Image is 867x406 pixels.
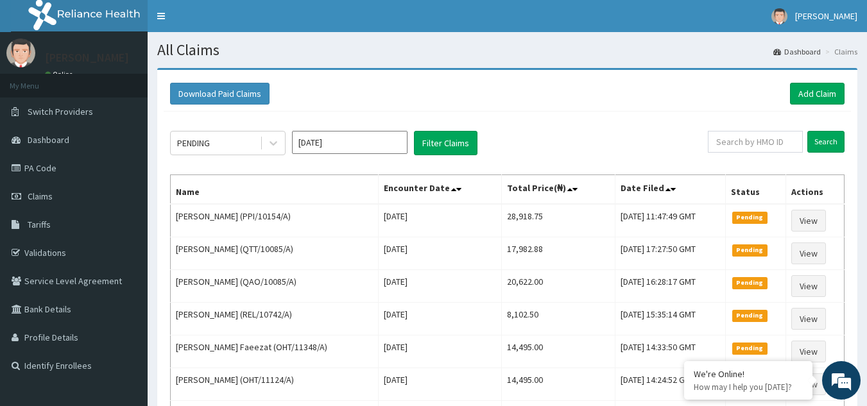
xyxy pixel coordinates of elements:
td: 17,982.88 [501,237,615,270]
img: User Image [6,38,35,67]
td: [DATE] 15:35:14 GMT [615,303,725,335]
input: Select Month and Year [292,131,408,154]
td: [PERSON_NAME] (QTT/10085/A) [171,237,379,270]
th: Date Filed [615,175,725,205]
td: [DATE] 14:33:50 GMT [615,335,725,368]
div: PENDING [177,137,210,149]
td: [DATE] [378,303,501,335]
span: Pending [732,212,768,223]
td: [DATE] [378,237,501,270]
p: How may I help you today? [694,382,803,393]
li: Claims [822,46,857,57]
td: [DATE] [378,368,501,401]
td: [DATE] [378,204,501,237]
td: [PERSON_NAME] (QAO/10085/A) [171,270,379,303]
p: [PERSON_NAME] [45,52,129,63]
a: View [791,341,826,362]
td: [DATE] [378,335,501,368]
th: Name [171,175,379,205]
button: Filter Claims [414,131,477,155]
a: View [791,308,826,330]
img: User Image [771,8,787,24]
button: Download Paid Claims [170,83,270,105]
span: Switch Providers [28,106,93,117]
td: [PERSON_NAME] (OHT/11124/A) [171,368,379,401]
h1: All Claims [157,42,857,58]
td: [PERSON_NAME] (REL/10742/A) [171,303,379,335]
a: View [791,210,826,232]
a: Add Claim [790,83,845,105]
a: Dashboard [773,46,821,57]
input: Search [807,131,845,153]
td: 14,495.00 [501,335,615,368]
th: Actions [786,175,845,205]
td: [DATE] 11:47:49 GMT [615,204,725,237]
td: 20,622.00 [501,270,615,303]
span: Dashboard [28,134,69,146]
th: Total Price(₦) [501,175,615,205]
td: [DATE] 16:28:17 GMT [615,270,725,303]
td: 14,495.00 [501,368,615,401]
a: View [791,275,826,297]
td: 8,102.50 [501,303,615,335]
td: [DATE] 14:24:52 GMT [615,368,725,401]
span: Pending [732,244,768,256]
span: Pending [732,277,768,289]
td: [PERSON_NAME] (PPI/10154/A) [171,204,379,237]
span: Tariffs [28,219,51,230]
span: Pending [732,310,768,321]
span: [PERSON_NAME] [795,10,857,22]
td: [DATE] 17:27:50 GMT [615,237,725,270]
td: [DATE] [378,270,501,303]
a: View [791,242,826,264]
span: Pending [732,343,768,354]
a: Online [45,70,76,79]
th: Encounter Date [378,175,501,205]
td: [PERSON_NAME] Faeezat (OHT/11348/A) [171,335,379,368]
td: 28,918.75 [501,204,615,237]
span: Claims [28,190,53,202]
div: We're Online! [694,368,803,380]
th: Status [725,175,785,205]
input: Search by HMO ID [708,131,803,153]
